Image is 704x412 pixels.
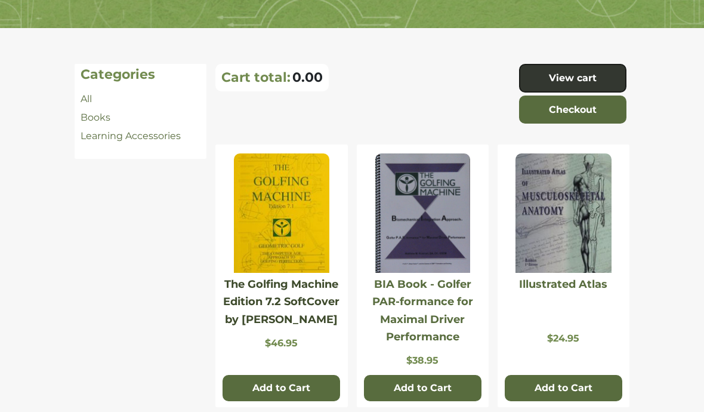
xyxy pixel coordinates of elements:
[81,112,110,123] a: Books
[519,278,607,291] a: Illustrated Atlas
[375,153,470,273] img: BIA Book - Golfer PAR-formance for Maximal Driver Performance
[223,375,340,401] button: Add to Cart
[519,64,626,93] a: View cart
[505,375,622,401] button: Add to Cart
[363,355,483,366] p: $38.95
[81,67,200,82] h4: Categories
[81,93,92,104] a: All
[372,278,473,343] a: BIA Book - Golfer PAR-formance for Maximal Driver Performance
[223,278,339,326] a: The Golfing Machine Edition 7.2 SoftCover by [PERSON_NAME]
[234,153,329,273] img: The Golfing Machine Edition 7.2 SoftCover by Homer Kelley
[292,69,323,85] span: 0.00
[364,375,481,401] button: Add to Cart
[515,153,611,273] img: Illustrated Atlas
[221,69,291,85] p: Cart total:
[81,130,181,142] a: Learning Accessories
[519,96,626,124] a: Checkout
[221,337,341,349] p: $46.95
[504,333,623,344] p: $24.95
